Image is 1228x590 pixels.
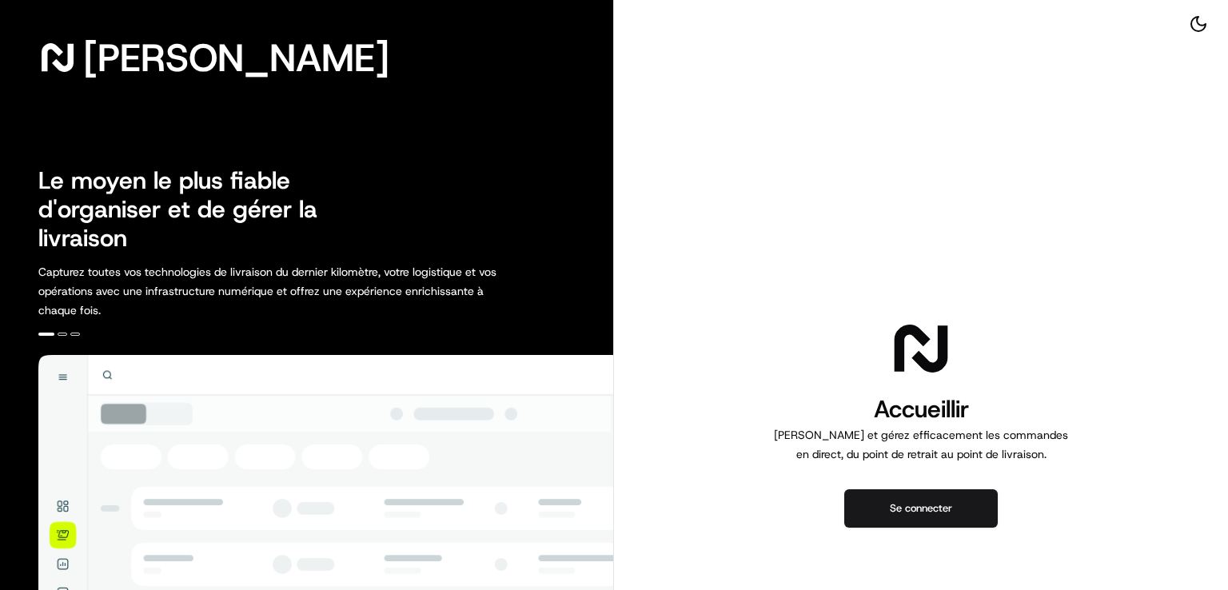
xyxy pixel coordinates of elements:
[38,265,496,317] font: Capturez toutes vos technologies de livraison du dernier kilomètre, votre logistique et vos opéra...
[38,165,317,253] font: Le moyen le plus fiable d'organiser et de gérer la livraison
[874,393,969,425] font: Accueillir
[774,428,1068,461] font: [PERSON_NAME] et gérez efficacement les commandes en direct, du point de retrait au point de livr...
[890,501,952,515] font: Se connecter
[844,489,998,528] button: Se connecter
[83,32,389,83] font: [PERSON_NAME]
